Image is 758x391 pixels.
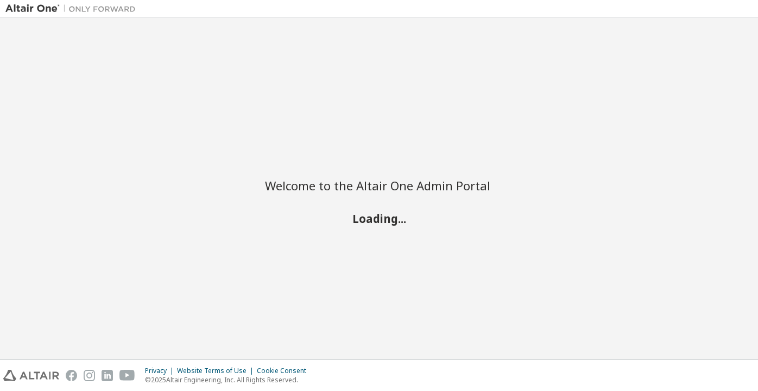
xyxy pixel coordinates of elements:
img: linkedin.svg [102,370,113,381]
img: facebook.svg [66,370,77,381]
div: Privacy [145,367,177,375]
img: altair_logo.svg [3,370,59,381]
div: Website Terms of Use [177,367,257,375]
img: instagram.svg [84,370,95,381]
div: Cookie Consent [257,367,313,375]
p: © 2025 Altair Engineering, Inc. All Rights Reserved. [145,375,313,384]
h2: Welcome to the Altair One Admin Portal [265,178,493,193]
img: youtube.svg [119,370,135,381]
img: Altair One [5,3,141,14]
h2: Loading... [265,211,493,225]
